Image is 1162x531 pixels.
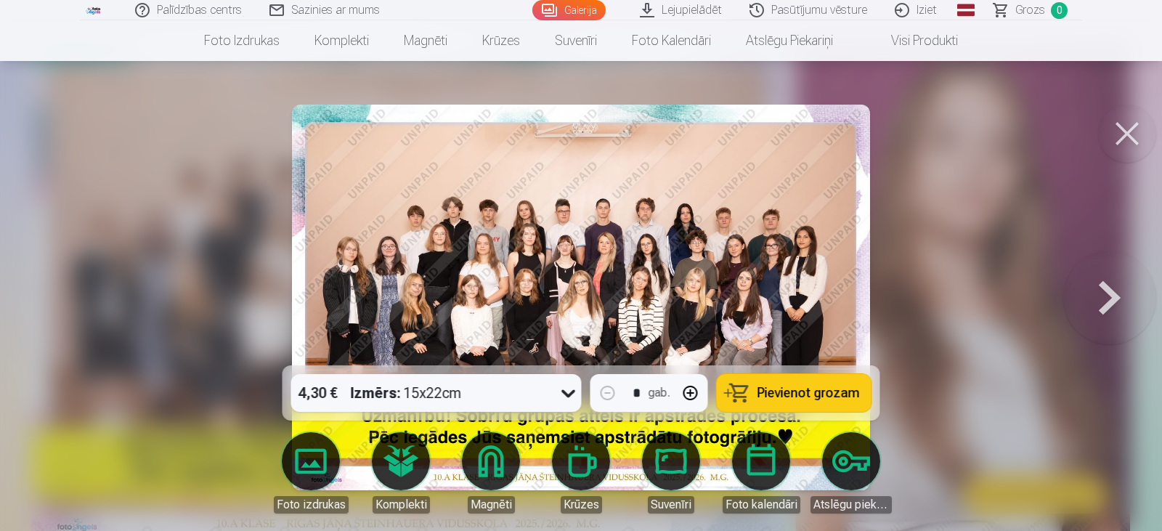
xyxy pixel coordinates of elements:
div: 4,30 € [291,374,345,412]
a: Krūzes [465,20,537,61]
a: Suvenīri [537,20,614,61]
div: Magnēti [468,496,515,514]
a: Suvenīri [630,432,712,514]
div: Komplekti [373,496,430,514]
a: Foto izdrukas [270,432,352,514]
strong: Izmērs : [351,383,401,403]
a: Foto kalendāri [614,20,728,61]
a: Visi produkti [850,20,975,61]
div: Foto kalendāri [723,496,800,514]
a: Foto kalendāri [720,432,802,514]
a: Atslēgu piekariņi [728,20,850,61]
a: Krūzes [540,432,622,514]
div: Suvenīri [648,496,694,514]
span: Grozs [1015,1,1045,19]
div: Atslēgu piekariņi [810,496,892,514]
div: Krūzes [561,496,602,514]
a: Foto izdrukas [187,20,297,61]
a: Komplekti [360,432,442,514]
div: gab. [649,384,670,402]
a: Atslēgu piekariņi [810,432,892,514]
div: Foto izdrukas [274,496,349,514]
button: Pievienot grozam [717,374,871,412]
a: Komplekti [297,20,386,61]
a: Magnēti [450,432,532,514]
a: Magnēti [386,20,465,61]
img: /fa1 [86,6,102,15]
span: 0 [1051,2,1068,19]
div: 15x22cm [351,374,462,412]
span: Pievienot grozam [757,386,860,400]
